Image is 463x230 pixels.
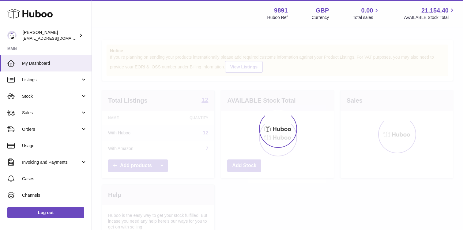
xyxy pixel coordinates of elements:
span: Sales [22,110,81,116]
div: [PERSON_NAME] [23,30,78,41]
strong: 9891 [274,6,288,15]
a: Log out [7,207,84,218]
span: My Dashboard [22,60,87,66]
span: Invoicing and Payments [22,159,81,165]
span: Usage [22,143,87,149]
span: Channels [22,192,87,198]
span: 0.00 [361,6,373,15]
span: Orders [22,126,81,132]
span: Cases [22,176,87,182]
a: 21,154.40 AVAILABLE Stock Total [404,6,456,20]
strong: GBP [316,6,329,15]
div: Huboo Ref [267,15,288,20]
span: Total sales [353,15,380,20]
div: Currency [312,15,329,20]
span: Listings [22,77,81,83]
a: 0.00 Total sales [353,6,380,20]
span: [EMAIL_ADDRESS][DOMAIN_NAME] [23,36,90,41]
span: Stock [22,93,81,99]
span: 21,154.40 [421,6,449,15]
span: AVAILABLE Stock Total [404,15,456,20]
img: ro@thebitterclub.co.uk [7,31,17,40]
